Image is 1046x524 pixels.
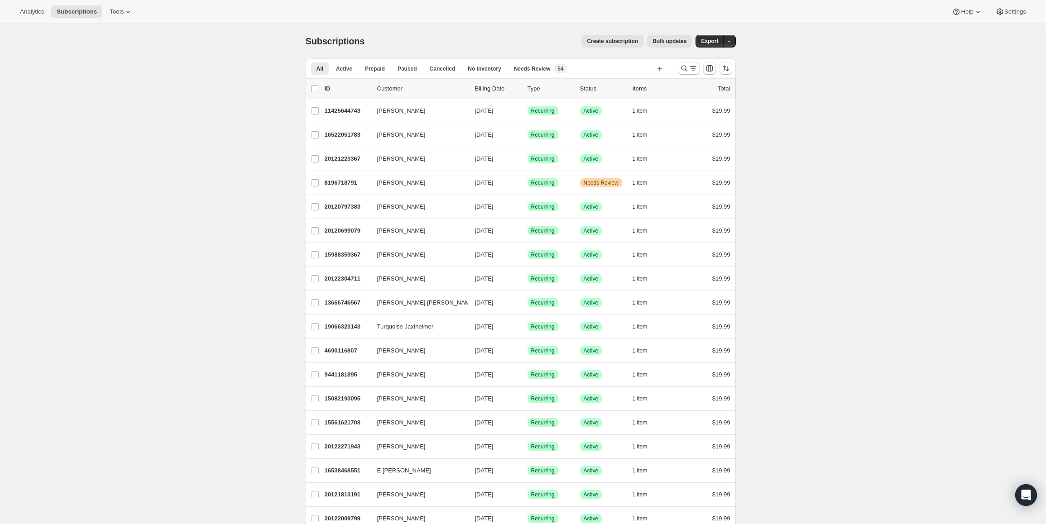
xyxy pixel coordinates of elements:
span: Analytics [20,8,44,15]
span: Active [584,275,599,282]
div: 19066323143Turquoise Jaxtheimer[DATE]SuccessRecurringSuccessActive1 item$19.99 [325,320,730,333]
span: [DATE] [475,107,494,114]
span: Recurring [531,131,555,138]
button: Tools [104,5,138,18]
span: $19.99 [712,179,730,186]
span: Recurring [531,227,555,234]
button: [PERSON_NAME] [372,248,462,262]
button: [PERSON_NAME] [372,200,462,214]
button: [PERSON_NAME] [372,224,462,238]
button: 1 item [633,368,657,381]
p: 20122271943 [325,442,370,451]
button: 1 item [633,176,657,189]
span: 1 item [633,107,648,114]
span: Active [584,491,599,498]
span: [DATE] [475,443,494,450]
span: $19.99 [712,371,730,378]
span: 1 item [633,155,648,162]
p: ID [325,84,370,93]
span: [DATE] [475,179,494,186]
p: 20120797383 [325,202,370,211]
span: $19.99 [712,203,730,210]
span: $19.99 [712,299,730,306]
div: 20120699079[PERSON_NAME][DATE]SuccessRecurringSuccessActive1 item$19.99 [325,224,730,237]
span: 1 item [633,515,648,522]
span: Active [584,107,599,114]
span: $19.99 [712,131,730,138]
span: Active [584,299,599,306]
button: [PERSON_NAME] [372,128,462,142]
span: Active [584,371,599,378]
button: 1 item [633,416,657,429]
span: Help [961,8,973,15]
button: 1 item [633,129,657,141]
span: 1 item [633,443,648,450]
button: [PERSON_NAME] [372,415,462,430]
span: $19.99 [712,443,730,450]
p: Status [580,84,625,93]
button: Bulk updates [647,35,692,48]
button: 1 item [633,272,657,285]
span: Paused [398,65,417,72]
p: Customer [377,84,468,93]
button: Search and filter results [678,62,700,75]
span: [DATE] [475,371,494,378]
span: Recurring [531,491,555,498]
span: [DATE] [475,299,494,306]
span: 1 item [633,227,648,234]
button: E.[PERSON_NAME] [372,463,462,478]
span: [PERSON_NAME] [377,250,426,259]
span: $19.99 [712,395,730,402]
div: 13666746567[PERSON_NAME] [PERSON_NAME][DATE]SuccessRecurringSuccessActive1 item$19.99 [325,296,730,309]
span: Recurring [531,179,555,186]
span: Recurring [531,347,555,354]
div: 15561621703[PERSON_NAME][DATE]SuccessRecurringSuccessActive1 item$19.99 [325,416,730,429]
span: $19.99 [712,251,730,258]
span: Active [584,443,599,450]
p: 13666746567 [325,298,370,307]
span: [PERSON_NAME] [377,130,426,139]
button: Create new view [653,62,667,75]
button: Turquoise Jaxtheimer [372,319,462,334]
span: Needs Review [514,65,551,72]
span: $19.99 [712,491,730,498]
span: [DATE] [475,203,494,210]
span: Recurring [531,323,555,330]
span: [PERSON_NAME] [377,106,426,115]
div: 15082193095[PERSON_NAME][DATE]SuccessRecurringSuccessActive1 item$19.99 [325,392,730,405]
p: 4690116807 [325,346,370,355]
button: [PERSON_NAME] [372,104,462,118]
div: 20120797383[PERSON_NAME][DATE]SuccessRecurringSuccessActive1 item$19.99 [325,200,730,213]
button: Customize table column order and visibility [703,62,716,75]
button: Export [696,35,724,48]
button: Settings [990,5,1032,18]
span: $19.99 [712,467,730,474]
button: 1 item [633,320,657,333]
p: 20121223367 [325,154,370,163]
button: 1 item [633,105,657,117]
button: [PERSON_NAME] [372,439,462,454]
div: Open Intercom Messenger [1015,484,1037,506]
span: 1 item [633,203,648,210]
button: [PERSON_NAME] [372,343,462,358]
span: Recurring [531,395,555,402]
span: 1 item [633,251,648,258]
button: 1 item [633,488,657,501]
span: [PERSON_NAME] [377,154,426,163]
span: Active [584,227,599,234]
span: $19.99 [712,419,730,426]
span: $19.99 [712,515,730,522]
span: Recurring [531,443,555,450]
span: [DATE] [475,131,494,138]
p: 16538468551 [325,466,370,475]
button: 1 item [633,248,657,261]
span: $19.99 [712,275,730,282]
span: Needs Review [584,179,619,186]
span: [PERSON_NAME] [377,346,426,355]
span: 1 item [633,323,648,330]
div: IDCustomerBilling DateTypeStatusItemsTotal [325,84,730,93]
span: $19.99 [712,323,730,330]
p: 16522051783 [325,130,370,139]
button: 1 item [633,296,657,309]
span: 1 item [633,131,648,138]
